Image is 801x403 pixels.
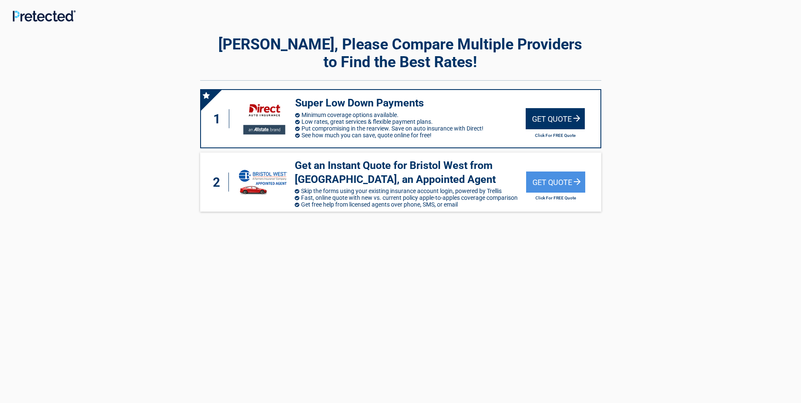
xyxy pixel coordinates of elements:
div: Get Quote [526,108,585,129]
li: Put compromising in the rearview. Save on auto insurance with Direct! [295,125,526,132]
h3: Get an Instant Quote for Bristol West from [GEOGRAPHIC_DATA], an Appointed Agent [295,159,526,186]
li: Skip the forms using your existing insurance account login, powered by Trellis [295,188,526,194]
li: Minimum coverage options available. [295,112,526,118]
div: 2 [209,173,229,192]
h2: Click For FREE Quote [526,196,585,200]
h2: [PERSON_NAME], Please Compare Multiple Providers to Find the Best Rates! [200,35,601,71]
li: Fast, online quote with new vs. current policy apple-to-apples coverage comparison [295,194,526,201]
img: Main Logo [13,10,76,22]
img: savvy's logo [238,168,288,196]
img: directauto's logo [236,98,291,139]
h2: Click For FREE Quote [526,133,585,138]
li: Get free help from licensed agents over phone, SMS, or email [295,201,526,208]
div: 1 [209,109,230,128]
h3: Super Low Down Payments [295,96,526,110]
li: See how much you can save, quote online for free! [295,132,526,139]
div: Get Quote [526,172,585,193]
li: Low rates, great services & flexible payment plans. [295,118,526,125]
